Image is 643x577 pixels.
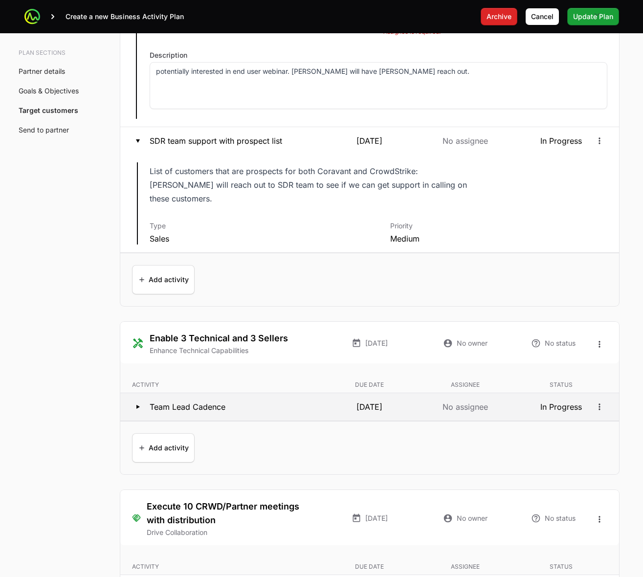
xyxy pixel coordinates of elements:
[420,135,511,147] p: No assignee
[515,563,607,571] p: Status
[19,49,85,57] h3: Plan sections
[420,381,511,389] p: Assignee
[592,133,607,149] button: Open options
[592,399,607,415] button: Open options
[324,332,416,355] div: [DATE]
[24,9,40,24] img: ActivitySource
[132,381,320,389] p: Activity
[132,265,195,294] button: Add activity
[567,8,619,25] button: Update Plan
[19,67,65,75] a: Partner details
[120,393,619,421] button: Team Lead Cadence[DATE]No assigneeIn Progress
[420,563,511,571] p: Assignee
[573,11,613,22] span: Update Plan
[147,500,319,527] h3: Execute 10 CRWD/Partner meetings with distribution
[592,511,607,527] button: Open options
[457,513,488,523] span: No owner
[150,164,467,205] p: List of customers that are prospects for both Coravant and CrowdStrike: [PERSON_NAME] will reach ...
[515,401,607,413] p: In Progress
[150,135,282,147] p: SDR team support with prospect list
[515,135,607,147] p: In Progress
[19,126,69,134] a: Send to partner
[324,381,416,389] p: Due date
[324,563,416,571] p: Due date
[19,87,79,95] a: Goals & Objectives
[324,401,416,413] p: [DATE]
[138,436,189,460] span: Add activity
[390,233,607,244] dd: Medium
[457,338,488,348] span: No owner
[156,67,601,76] p: potentially interested in end user webinar. [PERSON_NAME] will have [PERSON_NAME] reach out.
[66,12,184,22] p: Create a new Business Activity Plan
[390,221,607,231] dt: Priority
[147,528,319,537] p: Drive Collaboration
[150,346,288,355] p: Enhance Technical Capabilities
[19,106,78,114] a: Target customers
[324,135,416,147] p: [DATE]
[132,563,320,571] p: Activity
[487,11,511,22] span: Archive
[525,8,559,25] button: Cancel
[592,336,607,352] button: Open options
[120,127,619,155] button: SDR team support with prospect list[DATE]No assigneeIn Progress
[150,332,288,345] h3: Enable 3 Technical and 3 Sellers
[545,338,576,348] span: No status
[481,8,517,25] button: Archive
[324,500,416,537] div: [DATE]
[150,233,367,244] dd: Sales
[150,50,607,60] label: Description
[587,5,607,24] div: Open
[531,11,554,22] span: Cancel
[138,268,189,291] span: Add activity
[420,401,511,413] p: No assignee
[150,401,225,413] p: Team Lead Cadence
[150,221,367,231] dt: Type
[132,433,195,463] button: Add activity
[545,513,576,523] span: No status
[515,381,607,389] p: Status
